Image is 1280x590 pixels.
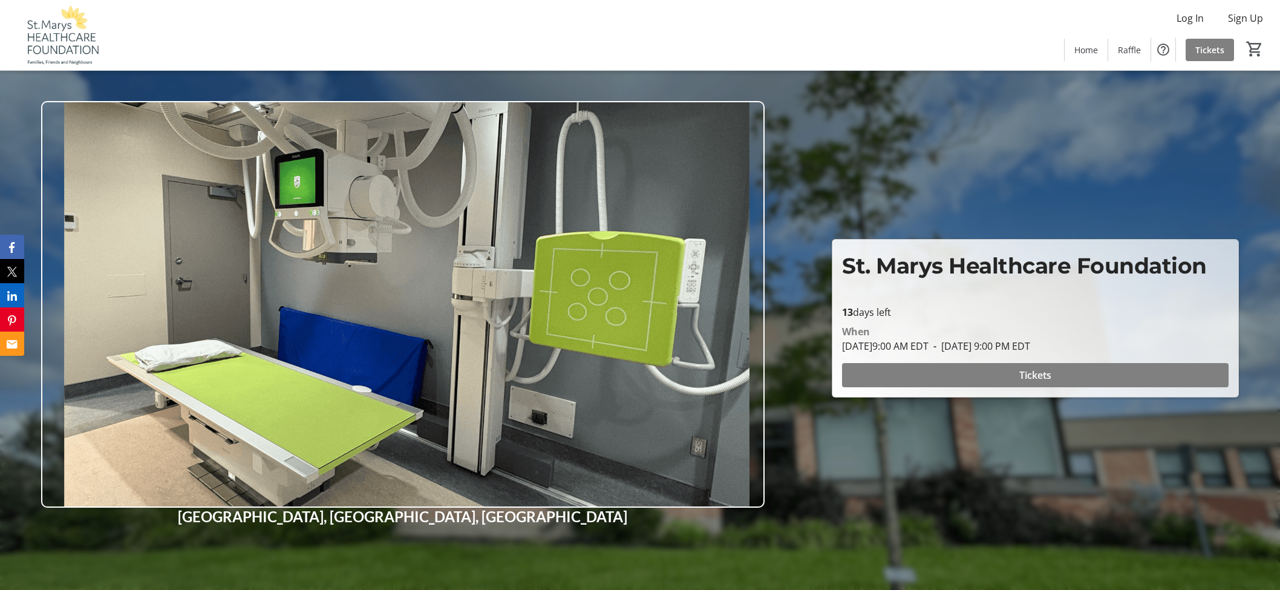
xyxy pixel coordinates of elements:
a: Home [1065,39,1108,61]
button: Sign Up [1218,8,1273,28]
span: Sign Up [1228,11,1263,25]
img: St. Marys Healthcare Foundation's Logo [7,5,115,65]
span: [DATE] 9:00 PM EDT [929,339,1030,353]
span: - [929,339,941,353]
button: Cart [1244,38,1265,60]
span: St. Marys Healthcare Foundation [842,252,1207,279]
button: Log In [1167,8,1213,28]
span: [DATE] 9:00 AM EDT [842,339,929,353]
span: 13 [842,306,853,319]
span: Tickets [1019,368,1051,382]
div: When [842,324,870,339]
span: Home [1074,44,1098,56]
a: Raffle [1108,39,1151,61]
p: days left [842,305,1229,320]
strong: [GEOGRAPHIC_DATA], [GEOGRAPHIC_DATA], [GEOGRAPHIC_DATA] [178,508,627,525]
span: Raffle [1118,44,1141,56]
img: Campaign CTA Media Photo [41,101,765,508]
a: Tickets [1186,39,1234,61]
button: Tickets [842,363,1229,387]
span: Log In [1177,11,1204,25]
button: Help [1151,38,1175,62]
span: Tickets [1195,44,1224,56]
